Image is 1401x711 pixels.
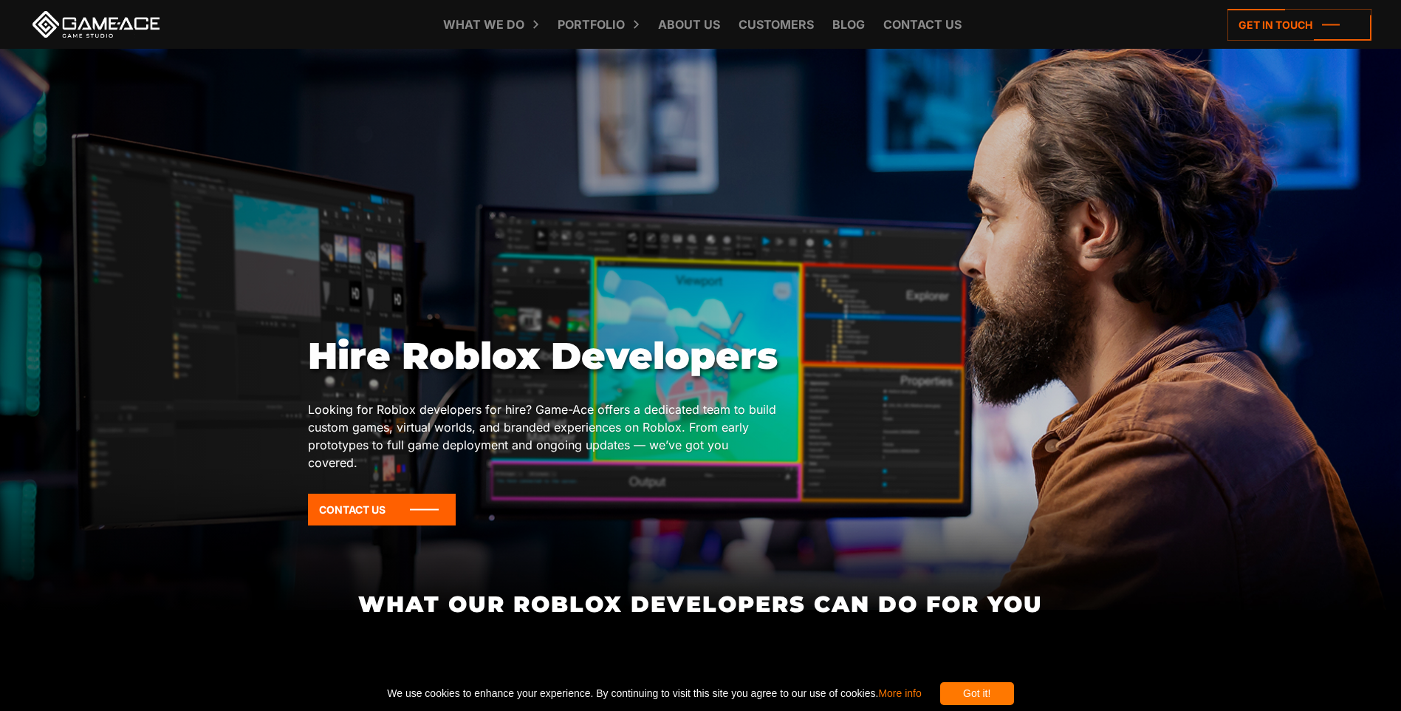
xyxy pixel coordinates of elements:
[1227,9,1371,41] a: Get in touch
[387,682,921,705] span: We use cookies to enhance your experience. By continuing to visit this site you agree to our use ...
[308,494,456,525] a: Contact Us
[878,687,921,699] a: More info
[308,334,779,378] h1: Hire Roblox Developers
[308,401,779,472] p: Looking for Roblox developers for hire? Game-Ace offers a dedicated team to build custom games, v...
[307,592,1094,616] h2: What Our Roblox Developers Can Do for You
[940,682,1014,705] div: Got it!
